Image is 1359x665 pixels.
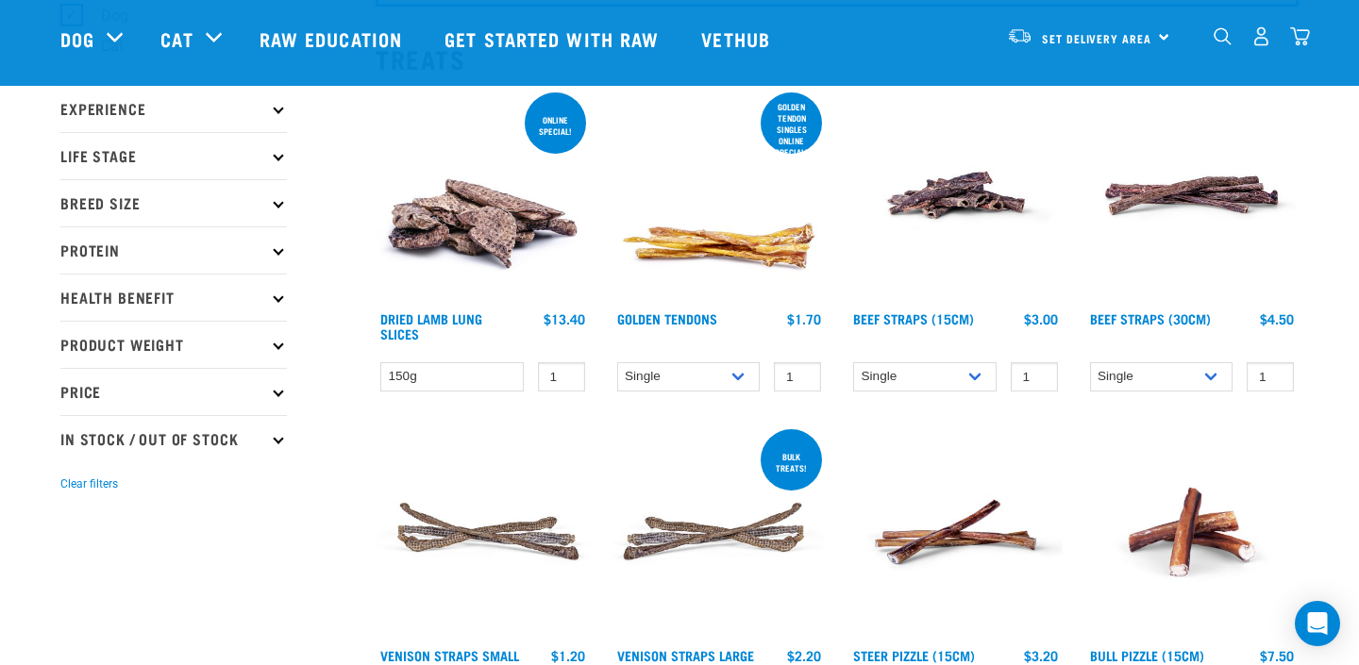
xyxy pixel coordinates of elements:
img: van-moving.png [1007,27,1032,44]
input: 1 [538,362,585,391]
a: Dried Lamb Lung Slices [380,315,482,337]
img: 1303 Lamb Lung Slices 01 [376,89,590,303]
img: Raw Essentials Steer Pizzle 15cm [848,425,1063,640]
div: $3.20 [1024,648,1058,663]
button: Clear filters [60,475,118,492]
a: Raw Education [241,1,426,76]
div: Golden Tendon singles online special! [761,92,822,166]
input: 1 [1247,362,1294,391]
img: Bull Pizzle [1085,425,1300,640]
img: Raw Essentials Beef Straps 15cm 6 Pack [848,89,1063,303]
a: Cat [160,25,193,53]
img: Raw Essentials Beef Straps 6 Pack [1085,89,1300,303]
img: Venison Straps [376,425,590,640]
a: Venison Straps Small [380,652,519,658]
a: Beef Straps (30cm) [1090,315,1211,322]
div: $1.20 [551,648,585,663]
input: 1 [1011,362,1058,391]
img: user.png [1251,26,1271,46]
a: Dog [60,25,94,53]
p: Product Weight [60,321,287,368]
a: Vethub [682,1,794,76]
img: home-icon-1@2x.png [1214,27,1232,45]
p: Price [60,368,287,415]
a: Bull Pizzle (15cm) [1090,652,1204,658]
div: BULK TREATS! [761,442,822,482]
a: Get started with Raw [426,1,682,76]
div: $1.70 [787,311,821,326]
a: Venison Straps Large [617,652,754,658]
div: $3.00 [1024,311,1058,326]
p: Experience [60,85,287,132]
div: ONLINE SPECIAL! [525,106,586,145]
p: Health Benefit [60,274,287,321]
img: Stack of 3 Venison Straps Treats for Pets [612,425,827,640]
div: $13.40 [544,311,585,326]
span: Set Delivery Area [1042,35,1151,42]
img: 1293 Golden Tendons 01 [612,89,827,303]
p: Life Stage [60,132,287,179]
a: Beef Straps (15cm) [853,315,974,322]
p: Breed Size [60,179,287,226]
p: Protein [60,226,287,274]
a: Golden Tendons [617,315,717,322]
a: Steer Pizzle (15cm) [853,652,975,658]
div: $7.50 [1260,648,1294,663]
div: $2.20 [787,648,821,663]
div: $4.50 [1260,311,1294,326]
div: Open Intercom Messenger [1295,601,1340,646]
input: 1 [774,362,821,391]
img: home-icon@2x.png [1290,26,1310,46]
p: In Stock / Out Of Stock [60,415,287,462]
